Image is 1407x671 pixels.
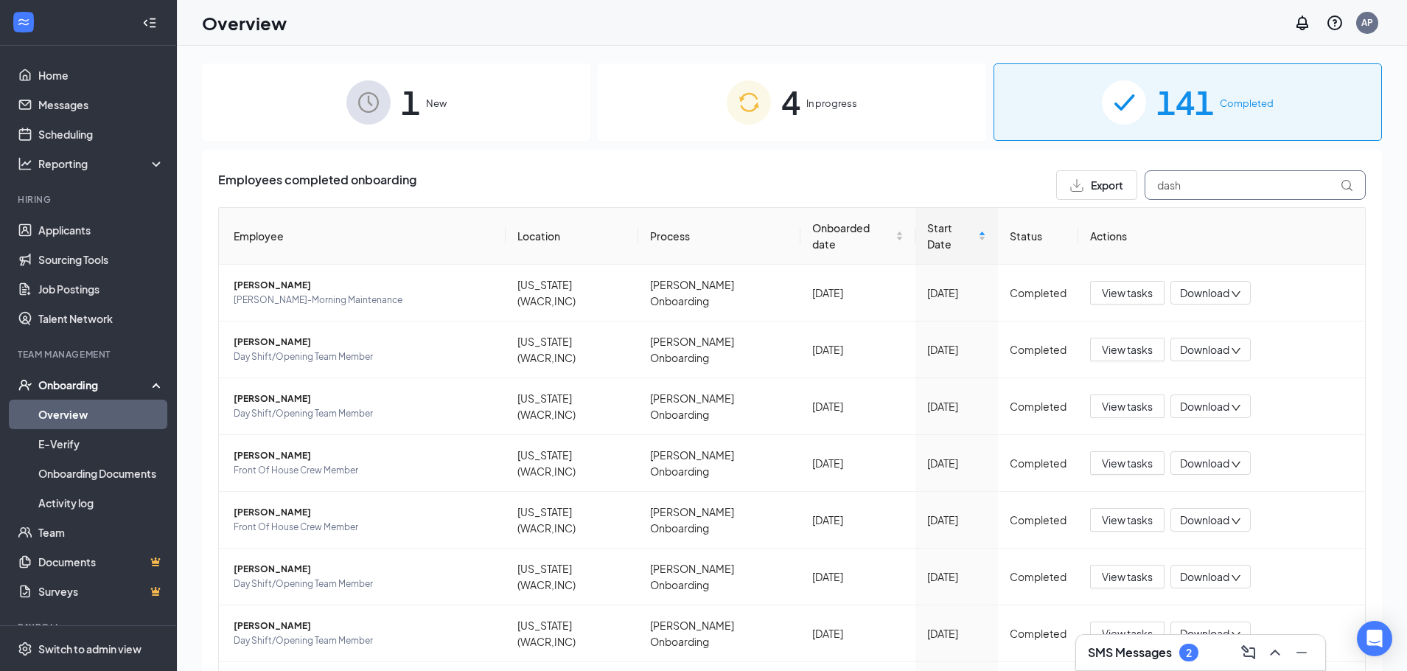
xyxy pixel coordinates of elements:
[1102,341,1153,358] span: View tasks
[38,304,164,333] a: Talent Network
[812,512,904,528] div: [DATE]
[1263,641,1287,664] button: ChevronUp
[1231,630,1241,640] span: down
[234,577,494,591] span: Day Shift/Opening Team Member
[234,392,494,406] span: [PERSON_NAME]
[927,341,987,358] div: [DATE]
[1326,14,1344,32] svg: QuestionInfo
[506,492,638,549] td: [US_STATE] (WACR,INC)
[1220,96,1274,111] span: Completed
[1231,403,1241,413] span: down
[1056,170,1137,200] button: Export
[234,335,494,350] span: [PERSON_NAME]
[234,448,494,463] span: [PERSON_NAME]
[1186,647,1192,659] div: 2
[638,378,800,435] td: [PERSON_NAME] Onboarding
[1102,455,1153,471] span: View tasks
[38,459,164,488] a: Onboarding Documents
[1231,516,1241,526] span: down
[800,208,915,265] th: Onboarded date
[38,378,152,392] div: Onboarding
[219,208,506,265] th: Employee
[202,10,287,35] h1: Overview
[781,77,800,128] span: 4
[234,350,494,364] span: Day Shift/Opening Team Member
[927,285,987,301] div: [DATE]
[18,348,161,361] div: Team Management
[1090,508,1165,532] button: View tasks
[234,463,494,478] span: Front Of House Crew Member
[927,398,987,414] div: [DATE]
[38,642,142,656] div: Switch to admin view
[1102,398,1153,414] span: View tasks
[18,642,32,656] svg: Settings
[38,245,164,274] a: Sourcing Tools
[234,633,494,648] span: Day Shift/Opening Team Member
[1180,342,1229,358] span: Download
[638,321,800,378] td: [PERSON_NAME] Onboarding
[1231,573,1241,583] span: down
[506,435,638,492] td: [US_STATE] (WACR,INC)
[812,625,904,642] div: [DATE]
[234,505,494,520] span: [PERSON_NAME]
[1090,565,1165,588] button: View tasks
[234,619,494,633] span: [PERSON_NAME]
[638,605,800,662] td: [PERSON_NAME] Onboarding
[1010,285,1066,301] div: Completed
[38,518,164,547] a: Team
[1102,625,1153,642] span: View tasks
[998,208,1078,265] th: Status
[1010,625,1066,642] div: Completed
[927,220,976,252] span: Start Date
[234,520,494,535] span: Front Of House Crew Member
[1180,456,1229,471] span: Download
[927,455,987,471] div: [DATE]
[1090,394,1165,418] button: View tasks
[927,569,987,585] div: [DATE]
[1361,16,1373,29] div: AP
[1090,338,1165,361] button: View tasks
[38,215,164,245] a: Applicants
[1180,285,1229,301] span: Download
[1091,180,1123,190] span: Export
[38,488,164,518] a: Activity log
[812,455,904,471] div: [DATE]
[1240,644,1257,661] svg: ComposeMessage
[638,265,800,321] td: [PERSON_NAME] Onboarding
[812,341,904,358] div: [DATE]
[142,15,157,30] svg: Collapse
[1102,512,1153,528] span: View tasks
[927,625,987,642] div: [DATE]
[1266,644,1284,661] svg: ChevronUp
[1010,455,1066,471] div: Completed
[638,549,800,605] td: [PERSON_NAME] Onboarding
[1231,346,1241,356] span: down
[1180,399,1229,414] span: Download
[1088,644,1172,661] h3: SMS Messages
[1231,459,1241,470] span: down
[38,90,164,119] a: Messages
[1231,289,1241,299] span: down
[812,220,893,252] span: Onboarded date
[812,569,904,585] div: [DATE]
[506,208,638,265] th: Location
[38,577,164,606] a: SurveysCrown
[1357,621,1392,656] div: Open Intercom Messenger
[812,285,904,301] div: [DATE]
[1156,77,1214,128] span: 141
[426,96,447,111] span: New
[638,435,800,492] td: [PERSON_NAME] Onboarding
[1010,512,1066,528] div: Completed
[806,96,857,111] span: In progress
[1010,398,1066,414] div: Completed
[1090,281,1165,305] button: View tasks
[1078,208,1365,265] th: Actions
[18,156,32,171] svg: Analysis
[38,429,164,459] a: E-Verify
[18,378,32,392] svg: UserCheck
[18,621,161,633] div: Payroll
[1102,569,1153,585] span: View tasks
[812,398,904,414] div: [DATE]
[234,293,494,307] span: [PERSON_NAME]-Morning Maintenance
[1102,285,1153,301] span: View tasks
